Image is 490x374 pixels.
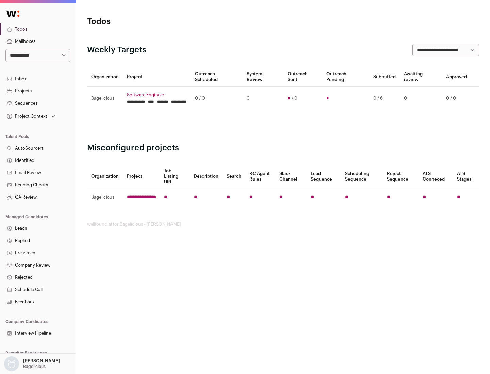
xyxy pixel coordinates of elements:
footer: wellfound:ai for Bagelicious - [PERSON_NAME] [87,222,479,227]
span: / 0 [292,96,297,101]
th: RC Agent Rules [245,164,275,189]
td: 0 / 0 [191,87,243,110]
th: Job Listing URL [160,164,190,189]
img: nopic.png [4,356,19,371]
th: Lead Sequence [307,164,341,189]
p: [PERSON_NAME] [23,358,60,364]
td: Bagelicious [87,189,123,206]
button: Open dropdown [3,356,61,371]
th: Scheduling Sequence [341,164,383,189]
th: Reject Sequence [383,164,419,189]
th: Search [223,164,245,189]
button: Open dropdown [5,112,57,121]
th: Slack Channel [275,164,307,189]
th: Approved [442,67,471,87]
th: Organization [87,67,123,87]
th: Outreach Scheduled [191,67,243,87]
td: 0 [400,87,442,110]
td: 0 [243,87,283,110]
th: Description [190,164,223,189]
img: Wellfound [3,7,23,20]
th: Project [123,67,191,87]
div: Project Context [5,114,47,119]
p: Bagelicious [23,364,46,369]
th: Organization [87,164,123,189]
td: 0 / 6 [369,87,400,110]
h2: Weekly Targets [87,45,146,55]
th: ATS Stages [453,164,479,189]
th: ATS Conneced [419,164,453,189]
th: Outreach Pending [322,67,369,87]
td: 0 / 0 [442,87,471,110]
h1: Todos [87,16,218,27]
th: Awaiting review [400,67,442,87]
th: Submitted [369,67,400,87]
a: Software Engineer [127,92,187,98]
th: System Review [243,67,283,87]
h2: Misconfigured projects [87,142,479,153]
th: Project [123,164,160,189]
td: Bagelicious [87,87,123,110]
th: Outreach Sent [283,67,323,87]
